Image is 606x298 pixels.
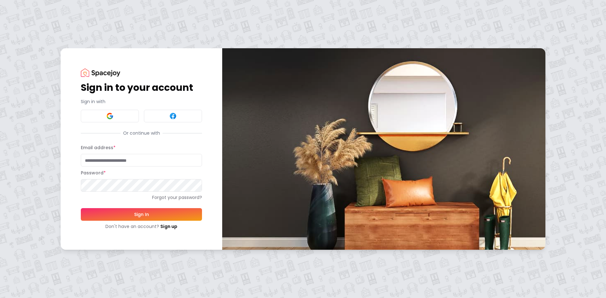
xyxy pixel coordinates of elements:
[81,194,202,201] a: Forgot your password?
[169,112,177,120] img: Facebook signin
[81,144,116,151] label: Email address
[81,82,202,93] h1: Sign in to your account
[160,223,177,230] a: Sign up
[81,208,202,221] button: Sign In
[81,68,120,77] img: Spacejoy Logo
[121,130,163,136] span: Or continue with
[81,98,202,105] p: Sign in with
[106,112,114,120] img: Google signin
[81,223,202,230] div: Don't have an account?
[222,48,545,250] img: banner
[81,170,106,176] label: Password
